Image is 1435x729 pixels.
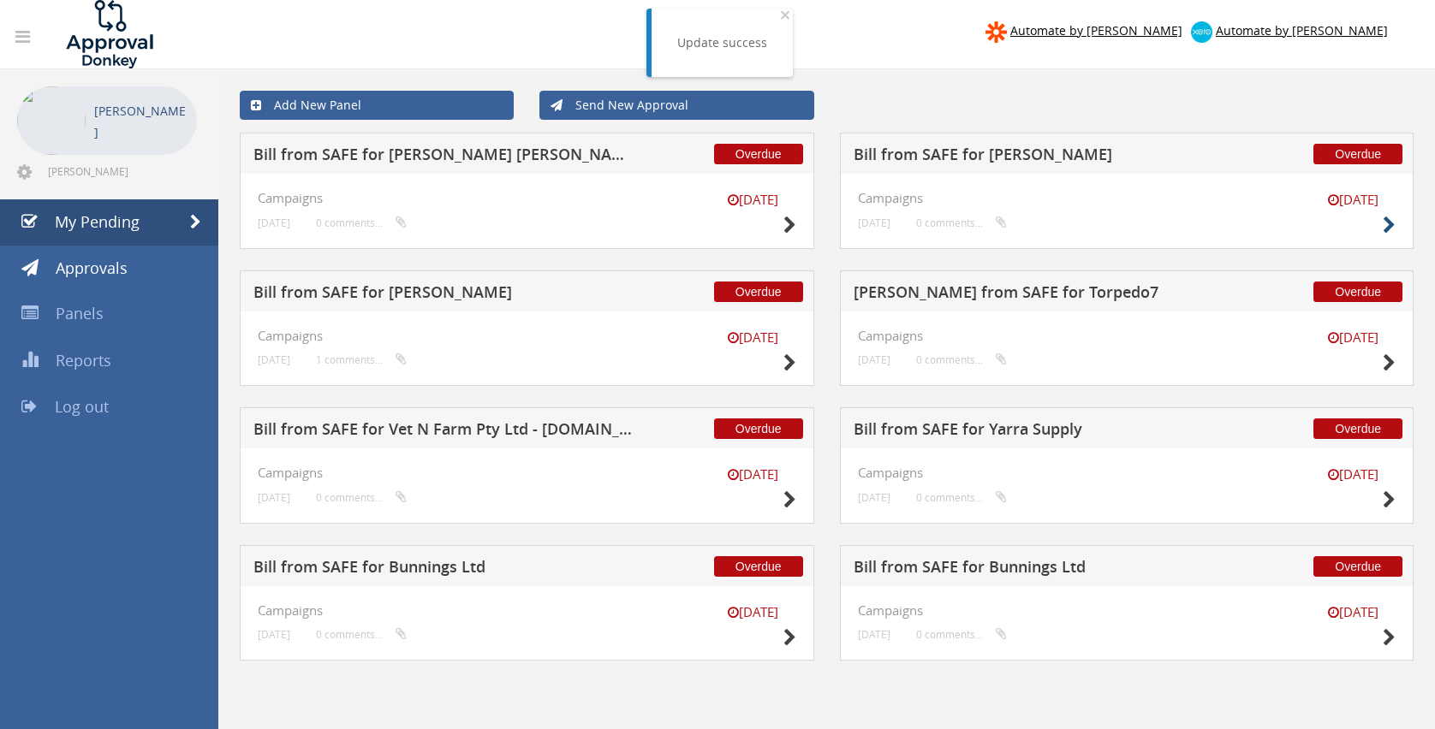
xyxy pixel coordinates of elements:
[258,491,290,504] small: [DATE]
[714,556,803,577] span: Overdue
[985,21,1007,43] img: zapier-logomark.png
[55,396,109,417] span: Log out
[780,3,790,27] span: ×
[316,353,407,366] small: 1 comments...
[1310,465,1396,483] small: [DATE]
[1310,603,1396,621] small: [DATE]
[854,559,1236,580] h5: Bill from SAFE for Bunnings Ltd
[711,329,796,347] small: [DATE]
[253,559,636,580] h5: Bill from SAFE for Bunnings Ltd
[258,465,796,480] h4: Campaigns
[56,258,128,278] span: Approvals
[1216,22,1388,39] span: Automate by [PERSON_NAME]
[1191,21,1212,43] img: xero-logo.png
[258,353,290,366] small: [DATE]
[539,91,813,120] a: Send New Approval
[858,329,1396,343] h4: Campaigns
[258,603,796,618] h4: Campaigns
[711,191,796,209] small: [DATE]
[94,100,188,143] p: [PERSON_NAME]
[858,491,890,504] small: [DATE]
[258,329,796,343] h4: Campaigns
[711,465,796,483] small: [DATE]
[316,628,407,641] small: 0 comments...
[1310,329,1396,347] small: [DATE]
[858,603,1396,618] h4: Campaigns
[711,603,796,621] small: [DATE]
[854,421,1236,442] h5: Bill from SAFE for Yarra Supply
[854,146,1236,168] h5: Bill from SAFE for [PERSON_NAME]
[1313,418,1402,439] span: Overdue
[258,216,290,229] small: [DATE]
[714,418,803,439] span: Overdue
[916,628,1007,641] small: 0 comments...
[858,353,890,366] small: [DATE]
[253,421,636,442] h5: Bill from SAFE for Vet N Farm Pty Ltd - [DOMAIN_NAME]
[854,284,1236,305] h5: [PERSON_NAME] from SAFE for Torpedo7
[1310,191,1396,209] small: [DATE]
[1313,556,1402,577] span: Overdue
[677,34,767,51] div: Update success
[1313,282,1402,302] span: Overdue
[916,353,1007,366] small: 0 comments...
[858,216,890,229] small: [DATE]
[858,465,1396,480] h4: Campaigns
[56,303,104,323] span: Panels
[55,211,140,232] span: My Pending
[916,491,1007,504] small: 0 comments...
[253,284,636,305] h5: Bill from SAFE for [PERSON_NAME]
[316,216,407,229] small: 0 comments...
[916,216,1007,229] small: 0 comments...
[1313,144,1402,164] span: Overdue
[316,491,407,504] small: 0 comments...
[258,191,796,205] h4: Campaigns
[858,628,890,641] small: [DATE]
[253,146,636,168] h5: Bill from SAFE for [PERSON_NAME] [PERSON_NAME] Limited
[56,350,111,370] span: Reports
[240,91,514,120] a: Add New Panel
[714,144,803,164] span: Overdue
[714,282,803,302] span: Overdue
[258,628,290,641] small: [DATE]
[858,191,1396,205] h4: Campaigns
[48,164,194,178] span: [PERSON_NAME][EMAIL_ADDRESS][DOMAIN_NAME]
[1010,22,1182,39] span: Automate by [PERSON_NAME]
